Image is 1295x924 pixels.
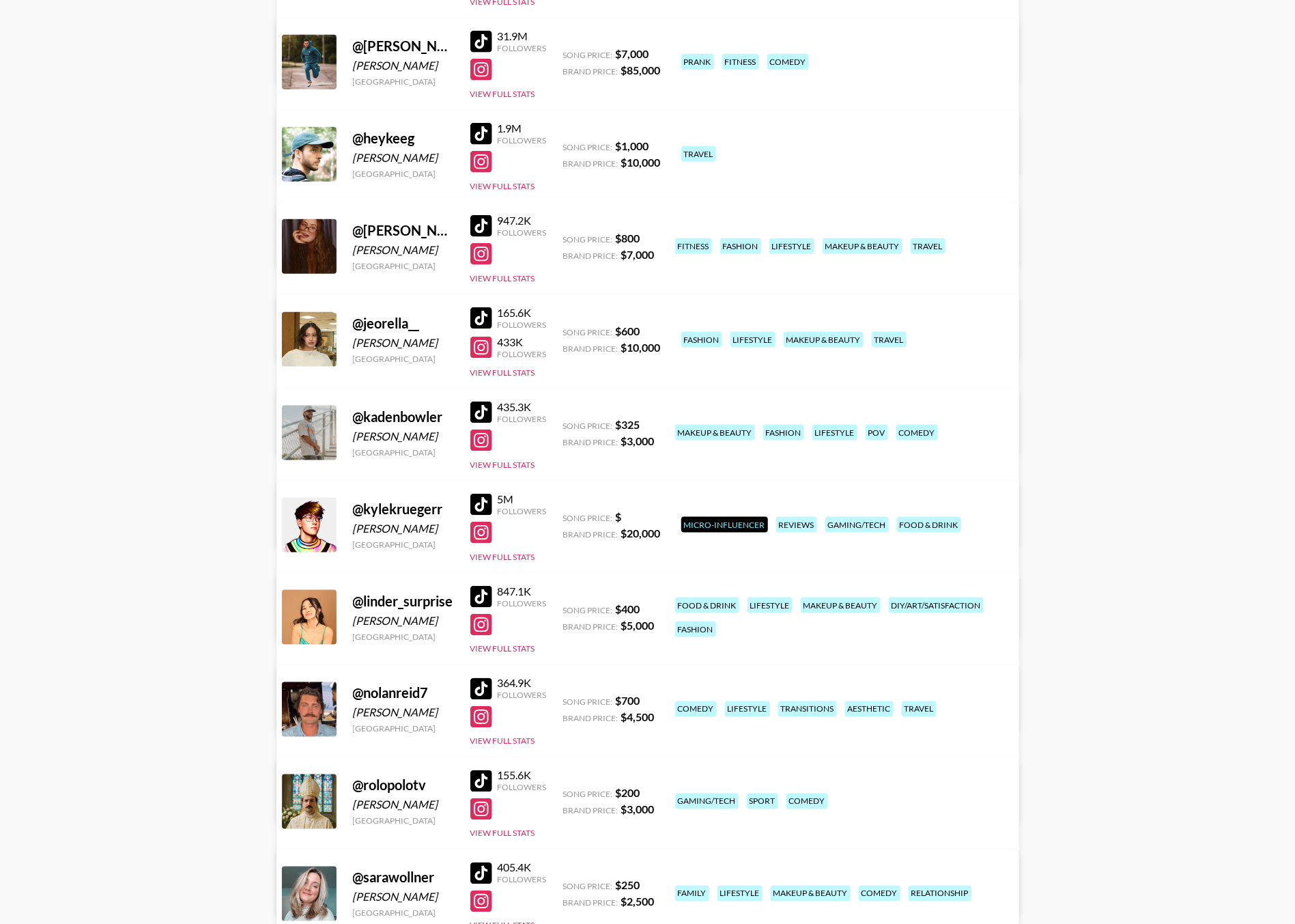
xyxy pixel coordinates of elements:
[681,517,768,533] div: Micro-Influencer
[353,315,454,332] div: @ jeorella__
[498,122,547,135] div: 1.9M
[563,789,613,800] span: Song Price:
[563,437,618,447] span: Brand Price:
[616,324,640,337] strong: $ 600
[563,806,618,816] span: Brand Price:
[563,882,613,892] span: Song Price:
[498,506,547,516] div: Followers
[353,816,454,826] div: [GEOGRAPHIC_DATA]
[353,76,454,87] div: [GEOGRAPHIC_DATA]
[498,677,547,690] div: 364.9K
[675,598,739,613] div: food & drink
[353,222,454,239] div: @ [PERSON_NAME].[PERSON_NAME]
[353,447,454,458] div: [GEOGRAPHIC_DATA]
[470,460,535,470] button: View Full Stats
[498,585,547,598] div: 847.1K
[675,621,716,637] div: fashion
[621,895,655,908] strong: $ 2,500
[725,701,770,717] div: lifestyle
[353,632,454,642] div: [GEOGRAPHIC_DATA]
[498,783,547,793] div: Followers
[616,787,640,800] strong: $ 200
[470,736,535,746] button: View Full Stats
[769,238,814,254] div: lifestyle
[675,794,739,809] div: gaming/tech
[621,341,661,354] strong: $ 10,000
[621,434,655,447] strong: $ 3,000
[909,886,971,901] div: relationship
[470,828,535,839] button: View Full Stats
[353,243,454,257] div: [PERSON_NAME]
[353,169,454,179] div: [GEOGRAPHIC_DATA]
[621,156,661,169] strong: $ 10,000
[498,320,547,330] div: Followers
[470,89,535,99] button: View Full Stats
[730,332,775,348] div: lifestyle
[498,690,547,701] div: Followers
[563,697,613,708] span: Song Price:
[498,43,547,53] div: Followers
[872,332,907,348] div: travel
[563,344,618,354] span: Brand Price:
[889,598,984,613] div: diy/art/satisfaction
[353,59,454,72] div: [PERSON_NAME]
[786,794,828,809] div: comedy
[353,593,454,610] div: @ linder_surprise
[823,238,902,254] div: makeup & beauty
[353,522,454,535] div: [PERSON_NAME]
[498,400,547,414] div: 435.3K
[859,886,900,901] div: comedy
[353,869,454,886] div: @ sarawollner
[681,54,714,70] div: prank
[353,38,454,55] div: @ [PERSON_NAME].[PERSON_NAME]
[616,232,640,244] strong: $ 800
[563,529,618,540] span: Brand Price:
[621,619,655,632] strong: $ 5,000
[353,261,454,271] div: [GEOGRAPHIC_DATA]
[353,798,454,812] div: [PERSON_NAME]
[498,875,547,885] div: Followers
[616,418,640,431] strong: $ 325
[498,492,547,506] div: 5M
[498,335,547,349] div: 433K
[812,425,857,440] div: lifestyle
[353,130,454,147] div: @ heykeeg
[621,527,661,540] strong: $ 20,000
[717,886,763,901] div: lifestyle
[563,421,613,431] span: Song Price:
[845,701,894,717] div: aesthetic
[616,139,649,152] strong: $ 1,000
[353,501,454,518] div: @ kylekruegerr
[722,54,759,70] div: fitness
[902,701,937,717] div: travel
[681,146,716,162] div: travel
[498,306,547,320] div: 165.6K
[498,598,547,608] div: Followers
[498,769,547,783] div: 155.6K
[616,602,640,615] strong: $ 400
[681,332,722,348] div: fashion
[767,54,809,70] div: comedy
[763,425,804,440] div: fashion
[621,711,655,724] strong: $ 4,500
[563,898,618,908] span: Brand Price:
[896,425,938,440] div: comedy
[563,621,618,632] span: Brand Price:
[353,614,454,628] div: [PERSON_NAME]
[353,685,454,702] div: @ nolanreid7
[470,644,535,654] button: View Full Stats
[498,214,547,227] div: 947.2K
[563,605,613,615] span: Song Price:
[563,714,618,724] span: Brand Price:
[498,227,547,238] div: Followers
[563,66,618,76] span: Brand Price:
[778,701,837,717] div: transitions
[616,695,640,708] strong: $ 700
[353,540,454,550] div: [GEOGRAPHIC_DATA]
[563,513,613,523] span: Song Price:
[825,517,889,533] div: gaming/tech
[720,238,761,254] div: fashion
[616,879,640,892] strong: $ 250
[353,408,454,425] div: @ kadenbowler
[353,706,454,720] div: [PERSON_NAME]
